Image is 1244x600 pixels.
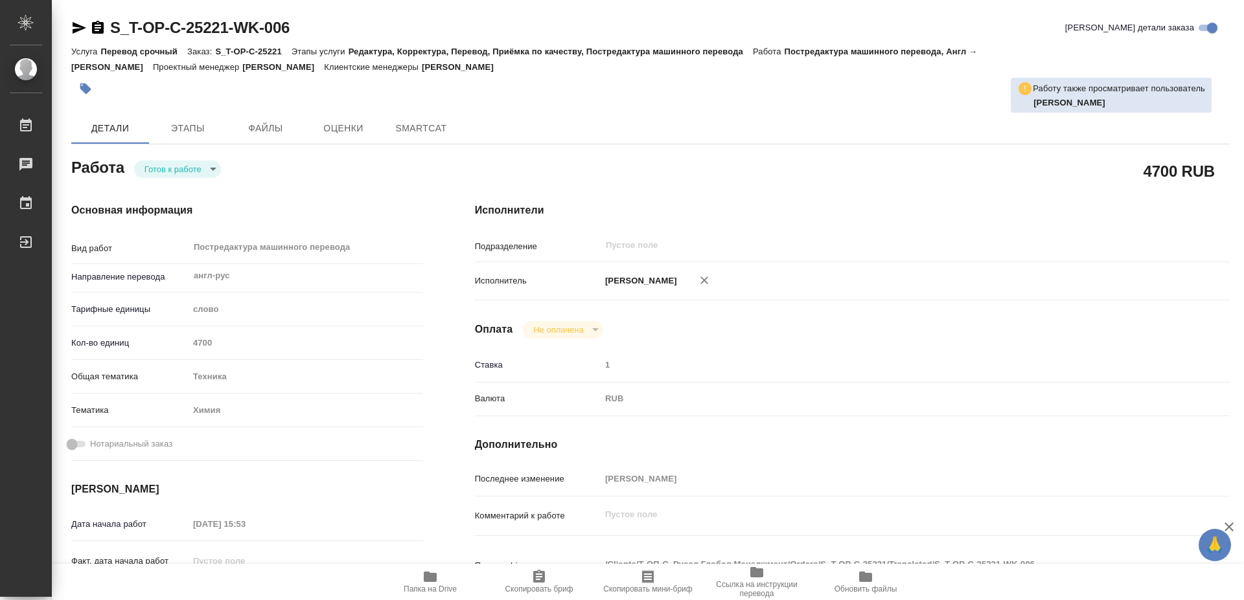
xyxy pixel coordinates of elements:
p: Проектный менеджер [153,62,242,72]
input: Пустое поле [601,469,1167,488]
span: Файлы [235,120,297,137]
p: [PERSON_NAME] [601,274,677,287]
p: Этапы услуги [292,47,349,56]
p: Кол-во единиц [71,337,189,350]
button: Скопировать ссылку для ЯМессенджера [71,20,87,36]
p: Ставка [475,359,601,372]
p: Работа [753,47,785,56]
p: Заказ: [187,47,215,56]
button: Скопировать мини-бриф [593,564,702,600]
textarea: /Clients/Т-ОП-С_Русал Глобал Менеджмент/Orders/S_T-OP-C-25221/Translated/S_T-OP-C-25221-WK-006 [601,553,1167,575]
p: Подразделение [475,240,601,253]
button: Добавить тэг [71,74,100,103]
p: Редактура, Корректура, Перевод, Приёмка по качеству, Постредактура машинного перевода [349,47,753,56]
span: Детали [79,120,141,137]
p: [PERSON_NAME] [242,62,324,72]
button: Ссылка на инструкции перевода [702,564,811,600]
input: Пустое поле [605,238,1136,253]
p: Вид работ [71,242,189,255]
span: [PERSON_NAME] детали заказа [1065,21,1194,34]
span: Скопировать бриф [505,584,573,594]
h4: Оплата [475,322,513,337]
span: Оценки [312,120,374,137]
h2: 4700 RUB [1144,160,1215,182]
div: Готов к работе [523,321,603,339]
h2: Работа [71,155,124,178]
p: [PERSON_NAME] [422,62,503,72]
button: Папка на Drive [376,564,485,600]
p: Последнее изменение [475,472,601,485]
button: 🙏 [1199,529,1231,561]
input: Пустое поле [601,355,1167,374]
button: Скопировать бриф [485,564,593,600]
p: Работу также просматривает пользователь [1033,82,1205,95]
a: S_T-OP-C-25221-WK-006 [110,19,290,36]
p: Тематика [71,404,189,417]
span: Папка на Drive [404,584,457,594]
span: Ссылка на инструкции перевода [710,580,803,598]
p: Направление перевода [71,271,189,283]
div: Техника [189,366,423,388]
button: Готов к работе [141,164,205,175]
h4: Основная информация [71,203,423,218]
h4: Исполнители [475,203,1230,218]
button: Скопировать ссылку [90,20,106,36]
p: S_T-OP-C-25221 [215,47,291,56]
span: Этапы [157,120,219,137]
p: Факт. дата начала работ [71,555,189,568]
span: Нотариальный заказ [90,438,172,450]
div: Химия [189,399,423,421]
button: Обновить файлы [811,564,920,600]
input: Пустое поле [189,515,302,533]
div: RUB [601,388,1167,410]
span: 🙏 [1204,531,1226,559]
button: Удалить исполнителя [690,266,719,294]
div: Готов к работе [134,161,221,178]
p: Услуга [71,47,100,56]
p: Путь на drive [475,559,601,572]
p: Дата начала работ [71,518,189,531]
p: Валюта [475,392,601,405]
button: Не оплачена [529,324,587,335]
p: Журавлева Александра [1033,96,1205,109]
h4: Дополнительно [475,437,1230,452]
p: Перевод срочный [100,47,187,56]
span: Обновить файлы [835,584,897,594]
input: Пустое поле [189,551,302,570]
p: Тарифные единицы [71,303,189,316]
p: Общая тематика [71,370,189,383]
b: [PERSON_NAME] [1033,98,1105,107]
input: Пустое поле [189,333,423,352]
p: Комментарий к работе [475,509,601,522]
p: Исполнитель [475,274,601,287]
p: Клиентские менеджеры [324,62,422,72]
span: SmartCat [390,120,452,137]
h4: [PERSON_NAME] [71,482,423,497]
span: Скопировать мини-бриф [603,584,692,594]
div: слово [189,298,423,320]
